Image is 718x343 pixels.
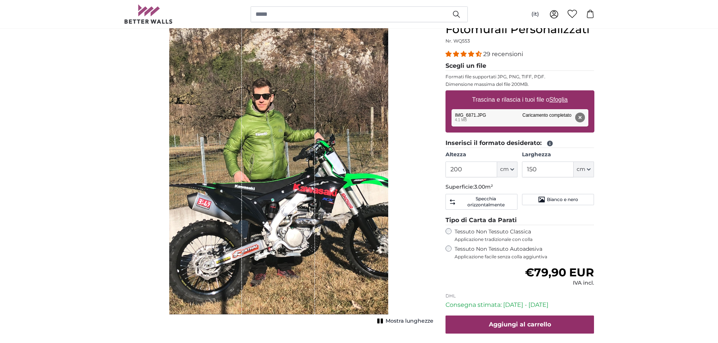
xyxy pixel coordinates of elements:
label: Tessuto Non Tessuto Classica [455,228,594,242]
legend: Inserisci il formato desiderato: [445,139,594,148]
button: cm [574,162,594,177]
span: €79,90 EUR [525,265,594,279]
div: 1 of 1 [124,23,433,324]
span: Aggiungi al carrello [489,321,551,328]
label: Altezza [445,151,517,159]
button: Aggiungi al carrello [445,316,594,334]
button: Specchia orizzontalmente [445,194,517,210]
div: IVA incl. [525,279,594,287]
label: Trascina e rilascia i tuoi file o [469,92,571,107]
p: Formati file supportati JPG, PNG, TIFF, PDF. [445,74,594,80]
button: (it) [525,8,545,21]
span: 4.34 stars [445,50,483,58]
legend: Tipo di Carta da Parati [445,216,594,225]
p: Consegna stimata: [DATE] - [DATE] [445,300,594,309]
span: Applicazione tradizionale con colla [455,236,594,242]
span: 3.00m² [474,183,493,190]
button: Mostra lunghezze [375,316,433,326]
label: Larghezza [522,151,594,159]
span: cm [500,166,509,173]
span: Applicazione facile senza colla aggiuntiva [455,254,594,260]
p: DHL [445,293,594,299]
button: cm [497,162,517,177]
label: Tessuto Non Tessuto Autoadesiva [455,245,594,260]
span: cm [577,166,585,173]
span: 29 recensioni [483,50,523,58]
span: Bianco e nero [547,197,578,203]
u: Sfoglia [549,96,568,103]
img: Betterwalls [124,5,173,24]
p: Superficie: [445,183,594,191]
h1: Fotomurali Personalizzati [445,23,594,36]
p: Dimensione massima del file 200MB. [445,81,594,87]
span: Specchia orizzontalmente [458,196,514,208]
legend: Scegli un file [445,61,594,71]
button: Bianco e nero [522,194,594,205]
span: Nr. WQ553 [445,38,470,44]
span: Mostra lunghezze [386,317,433,325]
